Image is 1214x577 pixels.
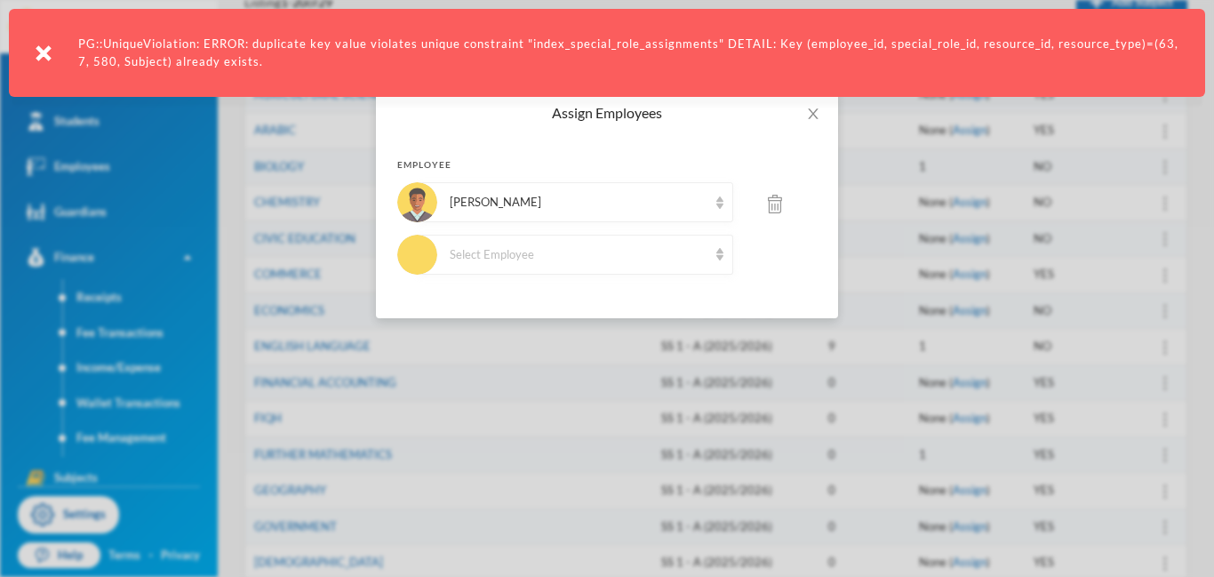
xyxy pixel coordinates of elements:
[806,107,820,121] i: icon: close
[397,158,817,172] div: Employee
[397,182,437,222] img: EMPLOYEE
[768,195,782,213] img: bin
[788,89,838,139] button: Close
[450,246,707,264] div: Select Employee
[450,194,707,212] div: [PERSON_NAME]
[397,235,437,275] img: EMPLOYEE
[9,9,1205,97] div: PG::UniqueViolation: ERROR: duplicate key value violates unique constraint "index_special_role_as...
[397,103,817,123] div: Assign Employees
